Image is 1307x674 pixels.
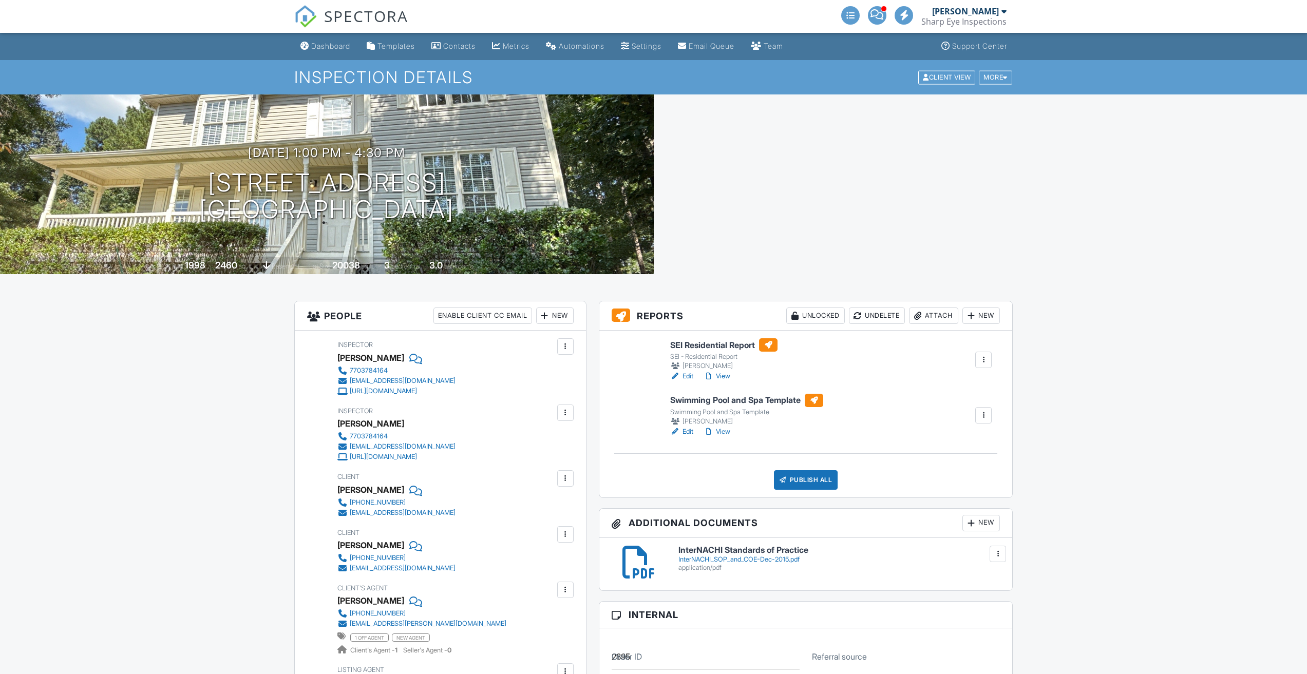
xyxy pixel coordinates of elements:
div: 3 [384,260,390,271]
div: Email Queue [689,42,734,50]
div: More [979,70,1012,84]
a: [URL][DOMAIN_NAME] [337,386,456,396]
span: 1 off agent [350,633,389,642]
a: Edit [670,371,693,381]
strong: 1 [395,646,397,654]
span: bathrooms [444,262,473,270]
a: [PERSON_NAME] [337,593,404,608]
h3: [DATE] 1:00 pm - 4:30 pm [248,146,405,160]
div: [PERSON_NAME] [932,6,999,16]
div: Contacts [443,42,476,50]
a: [PHONE_NUMBER] [337,608,506,619]
div: [EMAIL_ADDRESS][DOMAIN_NAME] [350,509,456,517]
a: [EMAIL_ADDRESS][DOMAIN_NAME] [337,376,456,386]
div: SEI - Residential Report [670,353,778,361]
span: Client [337,473,359,480]
div: Swimming Pool and Spa Template [670,408,823,416]
div: Sharp Eye Inspections [921,16,1007,27]
span: Lot Size [309,262,331,270]
label: Referral source [812,651,867,662]
div: [URL][DOMAIN_NAME] [350,387,417,395]
div: [EMAIL_ADDRESS][DOMAIN_NAME] [350,564,456,572]
a: [EMAIL_ADDRESS][PERSON_NAME][DOMAIN_NAME] [337,619,506,629]
span: basement [272,262,299,270]
a: Swimming Pool and Spa Template Swimming Pool and Spa Template [PERSON_NAME] [670,394,823,427]
div: 20038 [332,260,360,271]
h6: SEI Residential Report [670,338,778,352]
span: sq. ft. [239,262,253,270]
div: [PHONE_NUMBER] [350,498,406,507]
strong: 0 [447,646,451,654]
div: [PERSON_NAME] [670,361,778,371]
div: 2460 [215,260,237,271]
a: [EMAIL_ADDRESS][DOMAIN_NAME] [337,563,456,573]
div: Publish All [774,470,838,490]
a: InterNACHI Standards of Practice InterNACHI_SOP_and_COE-Dec-2015.pdf application/pdf [678,546,1000,572]
a: Dashboard [296,37,354,56]
a: Client View [917,73,978,81]
a: Automations (Advanced) [542,37,609,56]
div: [PERSON_NAME] [337,416,404,431]
div: InterNACHI_SOP_and_COE-Dec-2015.pdf [678,555,1000,564]
div: Enable Client CC Email [433,307,532,324]
span: Client's Agent - [350,646,399,654]
div: [EMAIL_ADDRESS][DOMAIN_NAME] [350,442,456,451]
div: New [962,307,1000,324]
div: 7703784164 [350,367,388,375]
div: Client View [918,70,975,84]
a: Templates [363,37,419,56]
h6: Swimming Pool and Spa Template [670,394,823,407]
a: 7703784164 [337,365,456,376]
a: [EMAIL_ADDRESS][DOMAIN_NAME] [337,441,456,452]
h6: InterNACHI Standards of Practice [678,546,1000,555]
span: SPECTORA [324,5,408,27]
div: 3.0 [429,260,443,271]
div: application/pdf [678,564,1000,572]
div: [PERSON_NAME] [337,350,404,365]
span: Seller's Agent - [403,646,451,654]
a: Email Queue [674,37,738,56]
div: New [962,515,1000,531]
div: [PHONE_NUMBER] [350,554,406,562]
span: bedrooms [391,262,420,270]
div: Metrics [503,42,529,50]
a: [PHONE_NUMBER] [337,497,456,508]
span: Inspector [337,407,373,415]
div: New [536,307,574,324]
div: [PERSON_NAME] [337,537,404,553]
a: View [704,371,730,381]
div: [EMAIL_ADDRESS][DOMAIN_NAME] [350,377,456,385]
a: [EMAIL_ADDRESS][DOMAIN_NAME] [337,508,456,518]
div: Templates [377,42,415,50]
a: Contacts [427,37,480,56]
a: [URL][DOMAIN_NAME] [337,452,456,462]
a: Edit [670,427,693,437]
a: SEI Residential Report SEI - Residential Report [PERSON_NAME] [670,338,778,371]
div: [URL][DOMAIN_NAME] [350,453,417,461]
div: [PHONE_NUMBER] [350,609,406,618]
h3: Additional Documents [599,509,1013,538]
div: Settings [632,42,661,50]
span: Inspector [337,341,373,349]
h1: Inspection Details [294,68,1013,86]
a: Metrics [488,37,534,56]
div: 1998 [185,260,205,271]
h1: [STREET_ADDRESS] [GEOGRAPHIC_DATA] [199,169,454,224]
span: new agent [392,633,430,642]
label: Order ID [612,651,642,662]
span: Built [172,262,183,270]
span: Listing Agent [337,666,384,673]
a: View [704,427,730,437]
a: [PHONE_NUMBER] [337,553,456,563]
h3: Internal [599,602,1013,628]
a: Settings [617,37,666,56]
div: Undelete [849,307,905,324]
span: Client's Agent [337,584,388,592]
div: Attach [909,307,958,324]
h3: People [295,301,586,331]
div: Dashboard [311,42,350,50]
div: Unlocked [786,307,845,324]
h3: Reports [599,301,1013,331]
span: Client [337,529,359,536]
